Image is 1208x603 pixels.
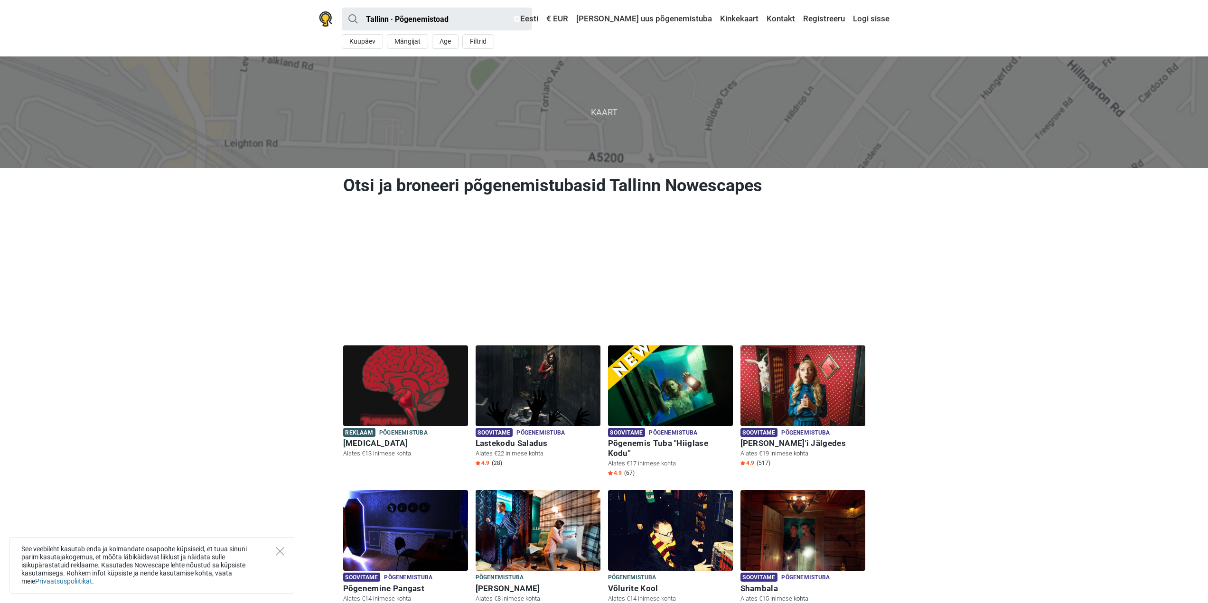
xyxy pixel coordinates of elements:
h6: Shambala [740,584,865,594]
span: (517) [757,459,770,467]
p: Alates €14 inimese kohta [608,594,733,603]
h6: Põgenemis Tuba "Hiiglase Kodu" [608,438,733,458]
span: (67) [624,469,635,477]
a: € EUR [544,10,571,28]
a: Privaatsuspoliitikat [35,577,92,585]
a: Eesti [511,10,541,28]
img: Star [740,461,745,465]
span: Põgenemistuba [649,428,697,438]
button: Mängijat [387,34,428,49]
a: [PERSON_NAME] uus põgenemistuba [574,10,714,28]
span: Soovitame [740,428,778,437]
span: 4.9 [740,459,754,467]
span: Põgenemistuba [476,573,524,583]
img: Lastekodu Saladus [476,345,600,426]
img: Star [476,461,480,465]
a: Paranoia Reklaam Põgenemistuba [MEDICAL_DATA] Alates €13 inimese kohta [343,345,468,460]
img: Alice'i Jälgedes [740,345,865,426]
h6: Põgenemine Pangast [343,584,468,594]
span: Soovitame [476,428,513,437]
iframe: Advertisement [339,208,869,341]
img: Shambala [740,490,865,571]
span: Põgenemistuba [379,428,428,438]
img: Võlurite Kool [608,490,733,571]
span: Põgenemistuba [384,573,432,583]
p: Alates €15 inimese kohta [740,594,865,603]
h6: [PERSON_NAME]'i Jälgedes [740,438,865,448]
h6: [PERSON_NAME] [476,584,600,594]
img: Põgenemine Pangast [343,490,468,571]
p: Alates €22 inimese kohta [476,449,600,458]
a: Kinkekaart [718,10,761,28]
span: Põgenemistuba [516,428,565,438]
h6: Võlurite Kool [608,584,733,594]
a: Kontakt [764,10,797,28]
img: Nowescape logo [319,11,332,27]
span: 4.9 [476,459,489,467]
button: Kuupäev [342,34,383,49]
span: 4.9 [608,469,622,477]
span: Põgenemistuba [781,428,830,438]
span: Soovitame [608,428,646,437]
img: Sherlock Holmes [476,490,600,571]
a: Lastekodu Saladus Soovitame Põgenemistuba Lastekodu Saladus Alates €22 inimese kohta Star4.9 (28) [476,345,600,469]
span: Reklaam [343,428,375,437]
a: Alice'i Jälgedes Soovitame Põgenemistuba [PERSON_NAME]'i Jälgedes Alates €19 inimese kohta Star4.... [740,345,865,469]
p: Alates €14 inimese kohta [343,594,468,603]
input: proovi “Tallinn” [342,8,532,30]
a: Põgenemis Tuba "Hiiglase Kodu" Soovitame Põgenemistuba Põgenemis Tuba "Hiiglase Kodu" Alates €17 ... [608,345,733,479]
img: Eesti [514,16,520,22]
p: Alates €19 inimese kohta [740,449,865,458]
div: See veebileht kasutab enda ja kolmandate osapoolte küpsiseid, et tuua sinuni parim kasutajakogemu... [9,537,294,594]
p: Alates €17 inimese kohta [608,459,733,468]
a: Logi sisse [851,10,890,28]
button: Age [432,34,459,49]
h6: Lastekodu Saladus [476,438,600,448]
p: Alates €13 inimese kohta [343,449,468,458]
button: Close [276,547,284,556]
h6: [MEDICAL_DATA] [343,438,468,448]
span: Soovitame [343,573,381,582]
span: Põgenemistuba [781,573,830,583]
h1: Otsi ja broneeri põgenemistubasid Tallinn Nowescapes [343,175,865,196]
a: Registreeru [801,10,847,28]
span: Põgenemistuba [608,573,656,583]
span: Soovitame [740,573,778,582]
img: Star [608,471,613,475]
span: (28) [492,459,502,467]
p: Alates €8 inimese kohta [476,594,600,603]
img: Paranoia [343,345,468,426]
img: Põgenemis Tuba "Hiiglase Kodu" [608,345,733,426]
button: Filtrid [462,34,494,49]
